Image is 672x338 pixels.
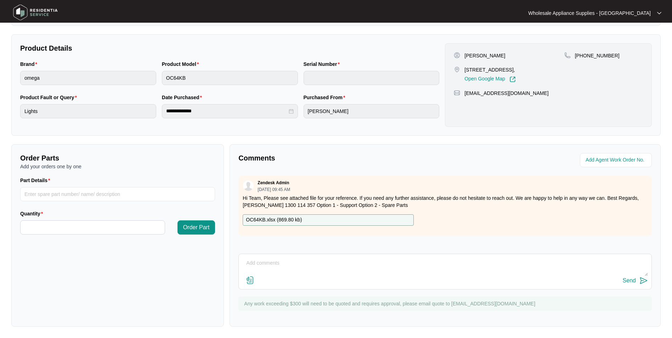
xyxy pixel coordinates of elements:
p: Hi Team, Please see attached file for your reference. If you need any further assistance, please ... [243,195,648,209]
button: Send [623,276,648,286]
p: Add your orders one by one [20,163,215,170]
label: Brand [20,61,40,68]
p: [DATE] 09:45 AM [258,187,290,192]
input: Purchased From [304,104,440,118]
input: Product Fault or Query [20,104,156,118]
img: send-icon.svg [639,276,648,285]
img: Link-External [509,76,516,83]
a: Open Google Map [464,76,515,83]
input: Add Agent Work Order No. [586,156,648,164]
img: user.svg [243,180,254,191]
label: Quantity [20,210,46,217]
p: Any work exceeding $300 will need to be quoted and requires approval, please email quote to [EMAI... [244,300,648,307]
input: Part Details [20,187,215,201]
input: Product Model [162,71,298,85]
p: Order Parts [20,153,215,163]
img: map-pin [454,90,460,96]
span: Order Part [183,223,210,232]
p: Wholesale Appliance Supplies - [GEOGRAPHIC_DATA] [528,10,651,17]
label: Serial Number [304,61,343,68]
img: dropdown arrow [657,11,661,15]
input: Date Purchased [166,107,287,115]
div: Send [623,277,636,284]
img: file-attachment-doc.svg [246,276,254,285]
img: map-pin [564,52,571,58]
img: user-pin [454,52,460,58]
img: residentia service logo [11,2,60,23]
p: OC64KB.xlsx ( 869.80 kb ) [246,216,302,224]
input: Brand [20,71,156,85]
label: Product Fault or Query [20,94,80,101]
label: Part Details [20,177,53,184]
label: Product Model [162,61,202,68]
input: Serial Number [304,71,440,85]
p: [STREET_ADDRESS], [464,66,515,73]
p: Zendesk Admin [258,180,289,186]
img: map-pin [454,66,460,73]
label: Date Purchased [162,94,205,101]
p: Product Details [20,43,439,53]
p: [PERSON_NAME] [464,52,505,59]
p: [PHONE_NUMBER] [575,52,620,59]
button: Order Part [177,220,215,235]
p: Comments [238,153,440,163]
label: Purchased From [304,94,348,101]
p: [EMAIL_ADDRESS][DOMAIN_NAME] [464,90,548,97]
input: Quantity [21,221,165,234]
